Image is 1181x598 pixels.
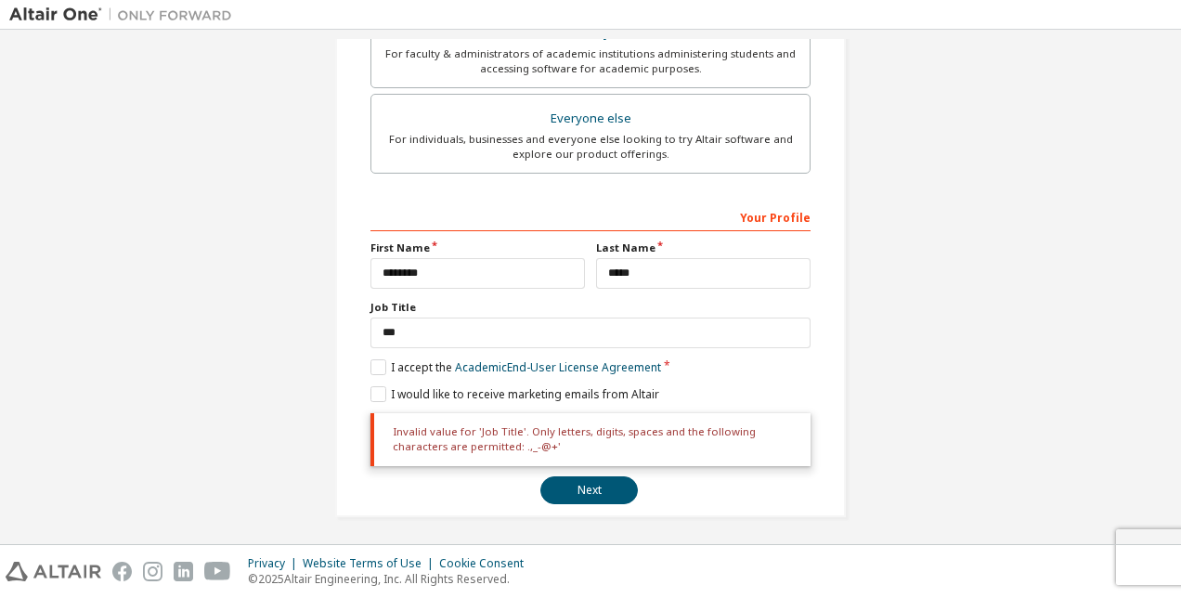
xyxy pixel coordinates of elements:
label: Last Name [596,240,811,255]
div: Website Terms of Use [303,556,439,571]
p: © 2025 Altair Engineering, Inc. All Rights Reserved. [248,571,535,587]
label: First Name [370,240,585,255]
div: Cookie Consent [439,556,535,571]
div: For faculty & administrators of academic institutions administering students and accessing softwa... [383,46,798,76]
a: Academic End-User License Agreement [455,359,661,375]
img: Altair One [9,6,241,24]
div: For individuals, businesses and everyone else looking to try Altair software and explore our prod... [383,132,798,162]
div: Privacy [248,556,303,571]
img: altair_logo.svg [6,562,101,581]
img: youtube.svg [204,562,231,581]
img: facebook.svg [112,562,132,581]
div: Everyone else [383,106,798,132]
div: Your Profile [370,201,811,231]
label: I accept the [370,359,661,375]
button: Next [540,476,638,504]
img: linkedin.svg [174,562,193,581]
img: instagram.svg [143,562,162,581]
div: Invalid value for 'Job Title'. Only letters, digits, spaces and the following characters are perm... [370,413,811,466]
label: Job Title [370,300,811,315]
label: I would like to receive marketing emails from Altair [370,386,659,402]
